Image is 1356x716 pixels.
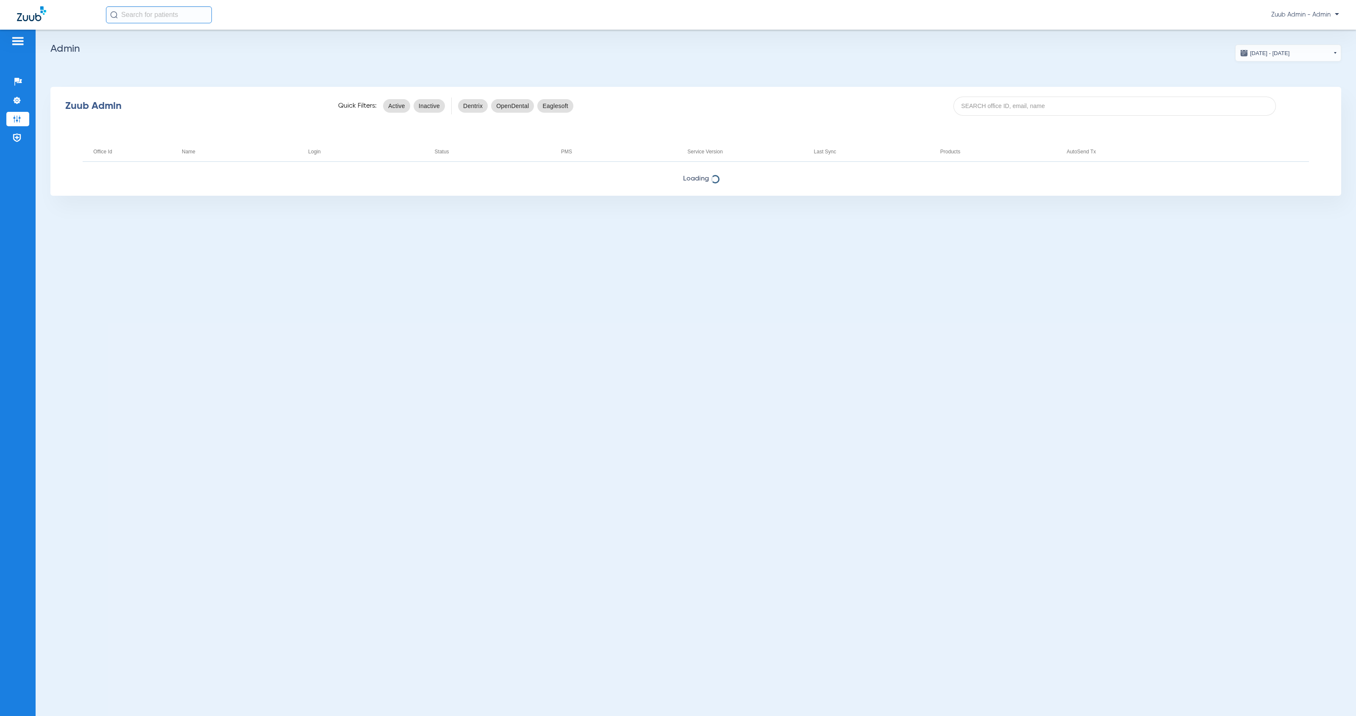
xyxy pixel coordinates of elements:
[338,102,377,110] span: Quick Filters:
[463,102,483,110] span: Dentrix
[542,102,568,110] span: Eaglesoft
[687,147,803,156] div: Service Version
[435,147,550,156] div: Status
[814,147,836,156] div: Last Sync
[953,97,1276,116] input: SEARCH office ID, email, name
[65,102,323,110] div: Zuub Admin
[388,102,405,110] span: Active
[496,102,529,110] span: OpenDental
[1067,147,1182,156] div: AutoSend Tx
[11,36,25,46] img: hamburger-icon
[435,147,449,156] div: Status
[940,147,1056,156] div: Products
[687,147,722,156] div: Service Version
[50,44,1341,53] h2: Admin
[308,147,320,156] div: Login
[1067,147,1096,156] div: AutoSend Tx
[419,102,440,110] span: Inactive
[17,6,46,21] img: Zuub Logo
[561,147,677,156] div: PMS
[50,175,1341,183] span: Loading
[182,147,195,156] div: Name
[308,147,424,156] div: Login
[93,147,112,156] div: Office Id
[814,147,930,156] div: Last Sync
[182,147,297,156] div: Name
[93,147,171,156] div: Office Id
[458,97,573,114] mat-chip-listbox: pms-filters
[106,6,212,23] input: Search for patients
[110,11,118,19] img: Search Icon
[1240,49,1248,57] img: date.svg
[1271,11,1339,19] span: Zuub Admin - Admin
[561,147,572,156] div: PMS
[383,97,445,114] mat-chip-listbox: status-filters
[940,147,960,156] div: Products
[1235,44,1341,61] button: [DATE] - [DATE]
